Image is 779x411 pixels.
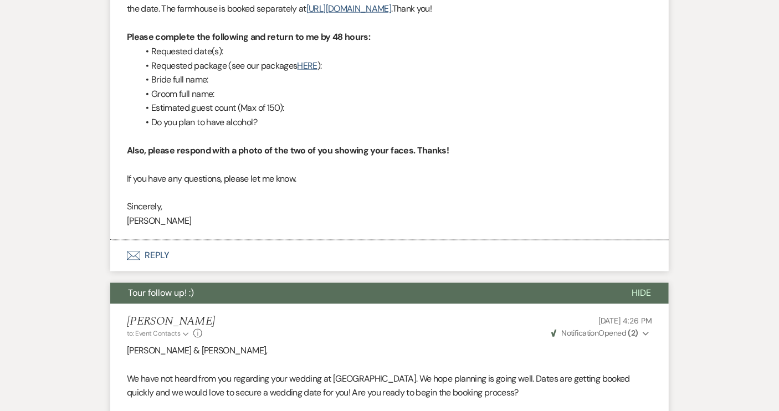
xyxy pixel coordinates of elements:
[128,287,194,299] span: Tour follow up! :)
[138,59,652,73] li: Requested package (see our packages ):
[138,87,652,101] li: Groom full name:
[127,201,162,213] span: Sincerely,
[138,101,652,115] li: Estimated guest count (Max of 150):
[298,60,317,71] a: HERE
[127,330,180,338] span: to: Event Contacts
[561,328,598,338] span: Notification
[127,173,296,184] span: If you have any questions, please let me know.
[138,73,652,87] li: Bride full name:
[598,316,652,326] span: [DATE] 4:26 PM
[632,287,651,299] span: Hide
[614,283,669,304] button: Hide
[127,145,449,156] strong: Also, please respond with a photo of the two of you showing your faces. Thanks!
[127,344,652,358] p: [PERSON_NAME] & [PERSON_NAME],
[110,283,614,304] button: Tour follow up! :)
[110,240,669,271] button: Reply
[127,372,652,400] p: We have not heard from you regarding your wedding at [GEOGRAPHIC_DATA]. We hope planning is going...
[127,31,370,43] strong: Please complete the following and return to me by 48 hours:
[550,328,652,340] button: NotificationOpened (2)
[392,3,432,14] span: Thank you!
[127,214,652,229] p: [PERSON_NAME]
[551,328,638,338] span: Opened
[138,44,652,59] li: Requested date(s):
[127,315,215,329] h5: [PERSON_NAME]
[138,115,652,130] li: Do you plan to have alcohol?
[628,328,638,338] strong: ( 2 )
[306,3,391,14] a: [URL][DOMAIN_NAME]
[127,329,191,339] button: to: Event Contacts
